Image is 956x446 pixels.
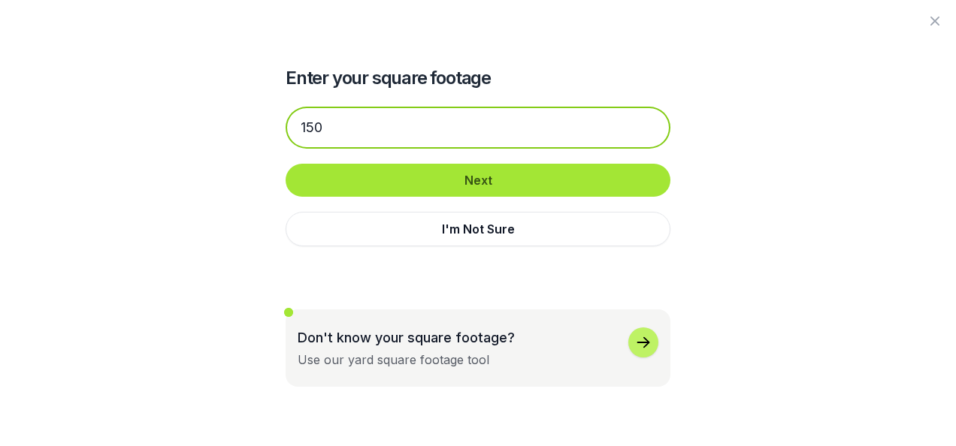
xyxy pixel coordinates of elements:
div: Use our yard square footage tool [298,351,489,369]
button: Next [286,164,670,197]
button: I'm Not Sure [286,212,670,246]
button: Don't know your square footage?Use our yard square footage tool [286,309,670,387]
p: Don't know your square footage? [298,327,515,348]
h2: Enter your square footage [286,66,670,90]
